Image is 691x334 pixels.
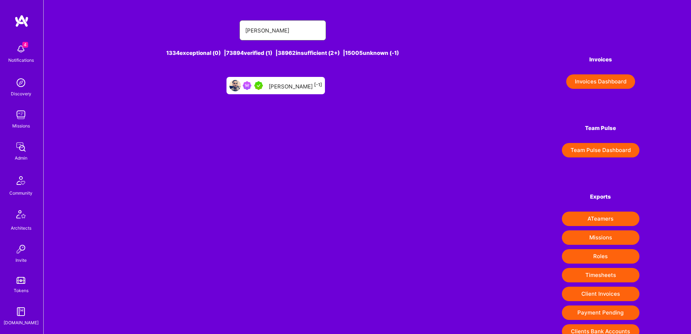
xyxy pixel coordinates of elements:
[9,189,32,197] div: Community
[566,74,635,89] button: Invoices Dashboard
[562,143,639,157] button: Team Pulse Dashboard
[562,230,639,245] button: Missions
[11,224,31,232] div: Architects
[11,90,31,97] div: Discovery
[12,122,30,130] div: Missions
[14,108,28,122] img: teamwork
[14,140,28,154] img: admin teamwork
[14,304,28,319] img: guide book
[269,81,322,90] div: [PERSON_NAME]
[562,249,639,264] button: Roles
[562,268,639,282] button: Timesheets
[22,42,28,48] span: 4
[4,319,39,326] div: [DOMAIN_NAME]
[562,305,639,320] button: Payment Pending
[562,212,639,226] button: ATeamers
[15,154,27,162] div: Admin
[14,42,28,56] img: bell
[8,56,34,64] div: Notifications
[562,56,639,63] h4: Invoices
[562,125,639,131] h4: Team Pulse
[562,194,639,200] h4: Exports
[562,74,639,89] a: Invoices Dashboard
[17,277,25,284] img: tokens
[562,287,639,301] button: Client Invoices
[254,81,263,90] img: A.Teamer in Residence
[245,21,320,40] input: Search for an A-Teamer
[14,14,29,27] img: logo
[14,75,28,90] img: discovery
[95,49,470,57] div: 1334 exceptional (0) | 73894 verified (1) | 38962 insufficient (2+) | 15005 unknown (-1)
[229,80,241,91] img: User Avatar
[14,242,28,256] img: Invite
[243,81,251,90] img: Been on Mission
[224,74,328,97] a: User AvatarBeen on MissionA.Teamer in Residence[PERSON_NAME][-1]
[314,82,322,87] sup: [-1]
[12,172,30,189] img: Community
[14,287,28,294] div: Tokens
[16,256,27,264] div: Invite
[12,207,30,224] img: Architects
